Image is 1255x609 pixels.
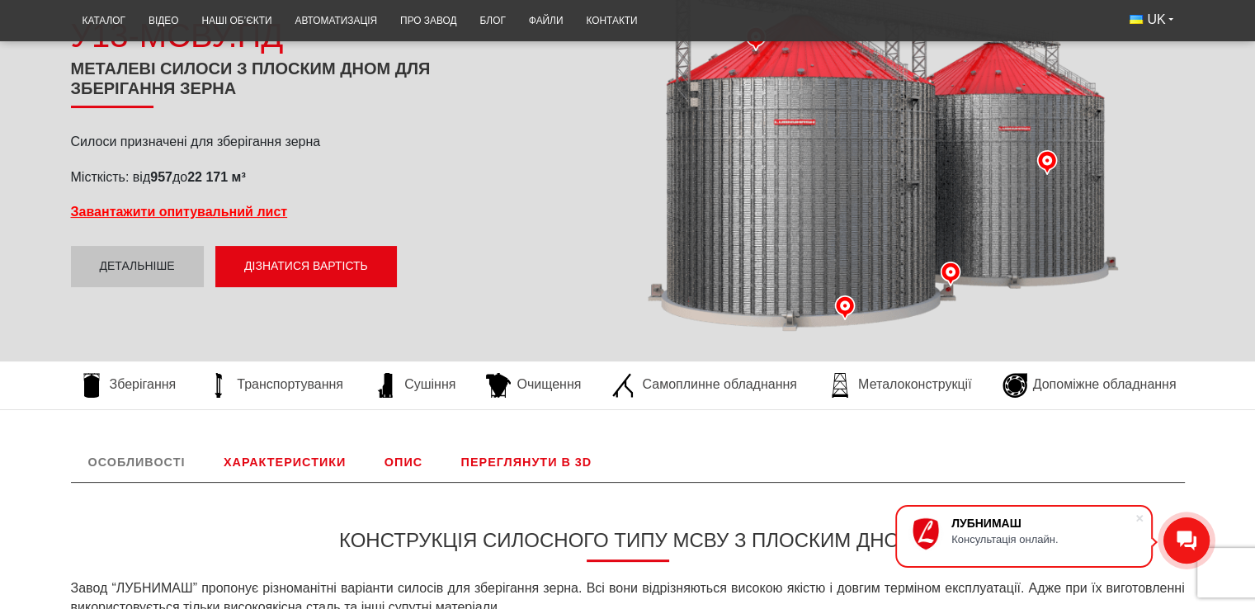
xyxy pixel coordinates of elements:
[206,442,363,482] a: Характеристики
[137,5,190,37] a: Відео
[71,5,137,37] a: Каталог
[819,373,979,398] a: Металоконструкції
[71,529,1185,563] h3: Конструкція силосного типу МСВУ з плоским дном
[951,517,1135,530] div: ЛУБНИМАШ
[71,205,288,219] a: Завантажити опитувальний лист
[367,442,440,482] a: Опис
[237,375,343,394] span: Транспортування
[71,442,203,482] a: Особливості
[642,375,796,394] span: Самоплинне обладнання
[71,133,521,151] p: Силоси призначені для зберігання зерна
[71,168,521,186] p: Місткість: від до
[478,373,589,398] a: Очищення
[198,373,351,398] a: Транспортування
[190,5,283,37] a: Наші об’єкти
[71,373,185,398] a: Зберігання
[1147,11,1165,29] span: UK
[574,5,649,37] a: Контакти
[468,5,517,37] a: Блог
[71,59,521,108] h1: Металеві силоси з плоским дном для зберігання зерна
[517,375,581,394] span: Очищення
[150,170,172,184] strong: 957
[1130,15,1143,24] img: Українська
[1118,5,1184,35] button: UK
[366,373,464,398] a: Сушіння
[994,373,1185,398] a: Допоміжне обладнання
[187,170,246,184] strong: 22 171 м³
[283,5,389,37] a: Автоматизація
[215,246,397,287] button: Дізнатися вартість
[404,375,455,394] span: Сушіння
[444,442,610,482] a: Переглянути в 3D
[951,533,1135,545] div: Консультація онлайн.
[858,375,971,394] span: Металоконструкції
[110,375,177,394] span: Зберігання
[71,246,204,287] a: Детальніше
[517,5,575,37] a: Файли
[389,5,468,37] a: Про завод
[603,373,804,398] a: Самоплинне обладнання
[1033,375,1177,394] span: Допоміжне обладнання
